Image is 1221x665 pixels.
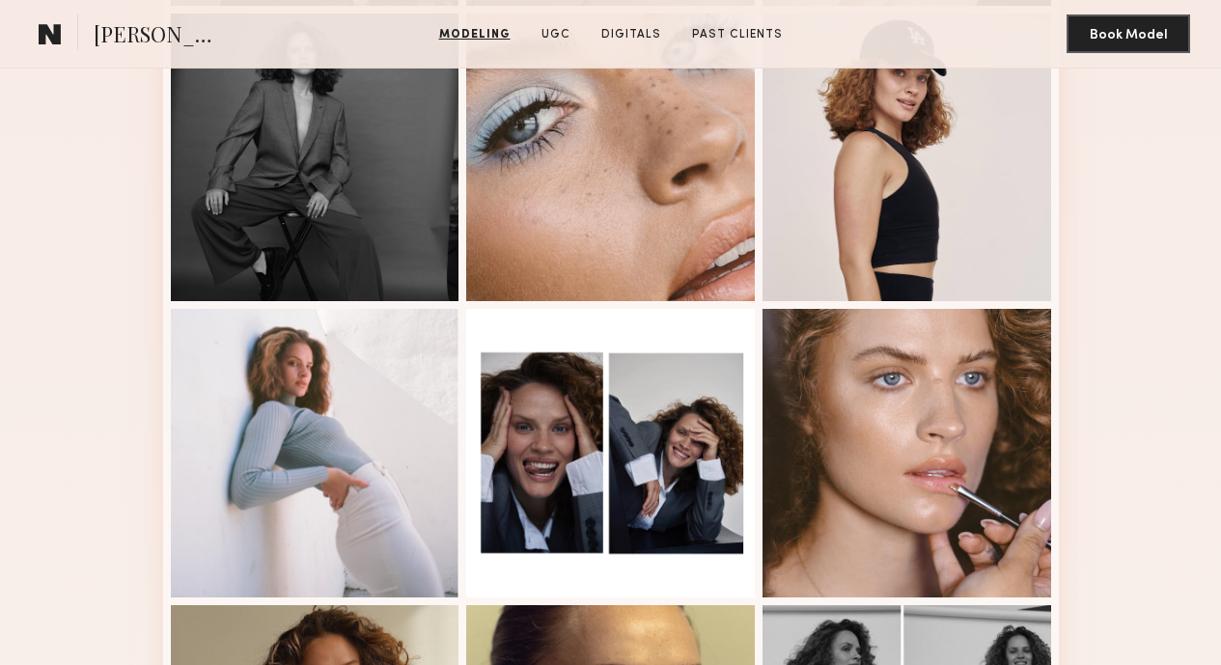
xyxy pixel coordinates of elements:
button: Book Model [1067,14,1190,53]
a: Modeling [431,26,518,43]
a: Digitals [594,26,669,43]
span: [PERSON_NAME] [94,19,228,53]
a: Past Clients [684,26,791,43]
a: Book Model [1067,25,1190,42]
a: UGC [534,26,578,43]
